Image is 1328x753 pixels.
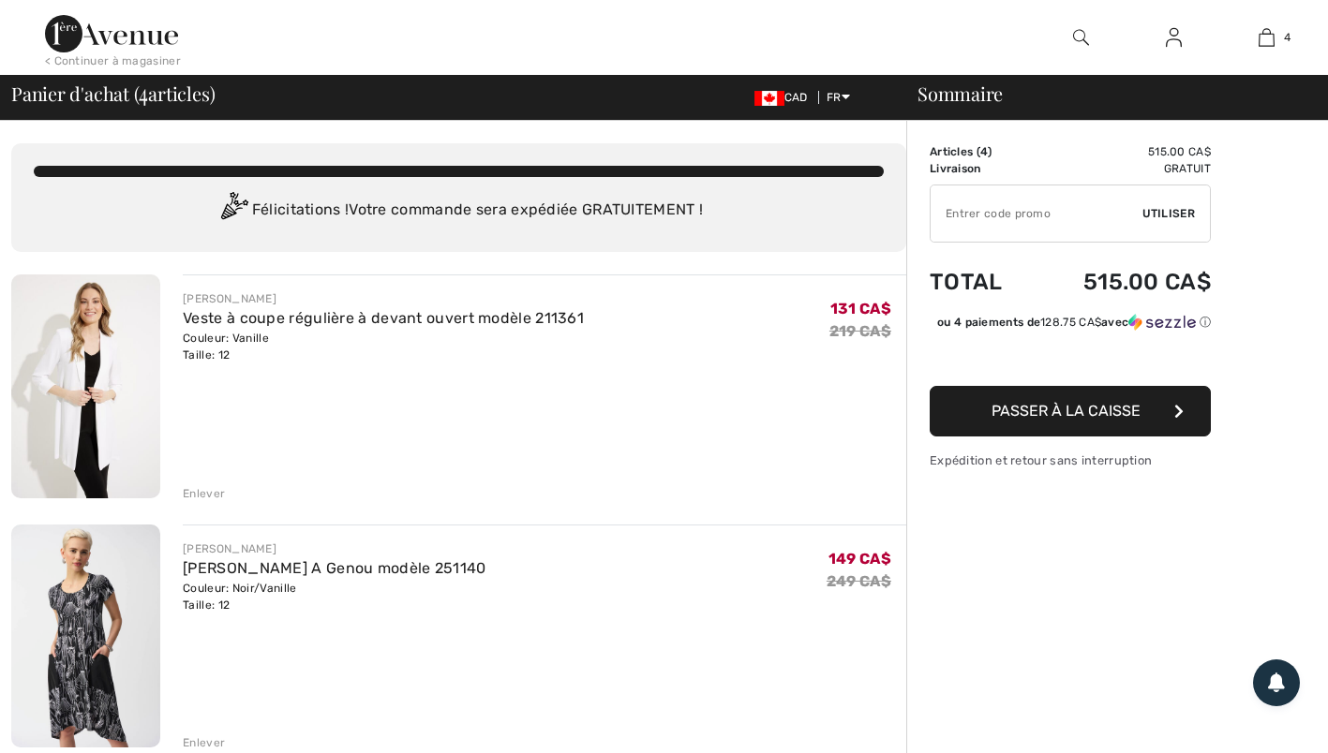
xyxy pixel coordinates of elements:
[183,485,225,502] div: Enlever
[183,290,584,307] div: [PERSON_NAME]
[183,580,486,613] div: Couleur: Noir/Vanille Taille: 12
[992,402,1141,420] span: Passer à la caisse
[930,160,1032,177] td: Livraison
[930,386,1211,436] button: Passer à la caisse
[1259,26,1275,49] img: Mon panier
[931,185,1142,242] input: Code promo
[1151,26,1197,50] a: Se connecter
[930,143,1032,160] td: Articles ( )
[183,559,486,577] a: [PERSON_NAME] A Genou modèle 251140
[1032,160,1211,177] td: Gratuit
[827,91,850,104] span: FR
[1128,314,1196,331] img: Sezzle
[1142,205,1195,222] span: Utiliser
[183,330,584,363] div: Couleur: Vanille Taille: 12
[930,337,1211,379] iframe: PayPal-paypal
[139,80,148,104] span: 4
[183,540,486,557] div: [PERSON_NAME]
[754,91,815,104] span: CAD
[45,15,178,52] img: 1ère Avenue
[754,91,784,106] img: Canadian Dollar
[183,309,584,327] a: Veste à coupe régulière à devant ouvert modèle 211361
[1073,26,1089,49] img: recherche
[45,52,181,69] div: < Continuer à magasiner
[1032,143,1211,160] td: 515.00 CA$
[829,322,891,340] s: 219 CA$
[215,192,252,229] img: Congratulation2.svg
[183,734,225,751] div: Enlever
[930,250,1032,314] td: Total
[34,192,884,229] div: Félicitations ! Votre commande sera expédiée GRATUITEMENT !
[1284,29,1291,46] span: 4
[11,524,160,747] img: Robe Ligne A Genou modèle 251140
[11,84,215,103] span: Panier d'achat ( articles)
[930,314,1211,337] div: ou 4 paiements de128.75 CA$avecSezzle Cliquez pour en savoir plus sur Sezzle
[980,145,988,158] span: 4
[1166,26,1182,49] img: Mes infos
[827,572,891,590] s: 249 CA$
[828,550,891,568] span: 149 CA$
[1040,316,1101,329] span: 128.75 CA$
[895,84,1317,103] div: Sommaire
[830,300,891,317] span: 131 CA$
[11,274,160,498] img: Veste à coupe régulière à devant ouvert modèle 211361
[937,314,1211,331] div: ou 4 paiements de avec
[930,451,1211,469] div: Expédition et retour sans interruption
[1221,26,1312,49] a: 4
[1032,250,1211,314] td: 515.00 CA$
